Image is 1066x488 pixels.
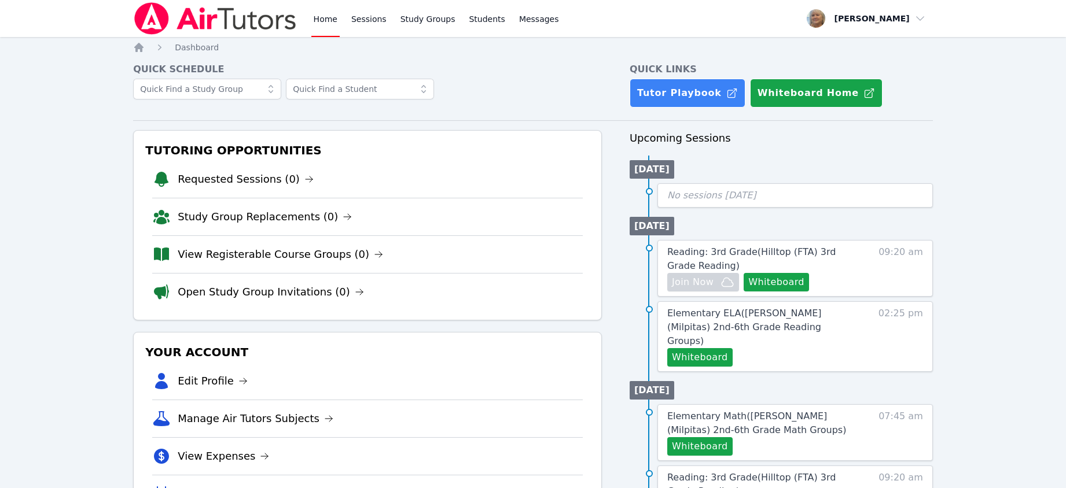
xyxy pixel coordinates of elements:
span: Join Now [672,275,714,289]
a: Study Group Replacements (0) [178,209,352,225]
a: Requested Sessions (0) [178,171,314,187]
a: Edit Profile [178,373,248,389]
a: View Expenses [178,448,269,464]
h3: Your Account [143,342,592,363]
span: Dashboard [175,43,219,52]
a: Tutor Playbook [630,79,745,108]
a: Elementary ELA([PERSON_NAME] (Milpitas) 2nd-6th Grade Reading Groups) [667,306,859,348]
span: 02:25 pm [878,306,923,367]
a: Manage Air Tutors Subjects [178,411,333,427]
li: [DATE] [630,381,674,400]
a: View Registerable Course Groups (0) [178,246,383,263]
span: Elementary ELA ( [PERSON_NAME] (Milpitas) 2nd-6th Grade Reading Groups ) [667,308,822,346]
button: Whiteboard [744,273,809,291]
button: Join Now [667,273,739,291]
button: Whiteboard [667,437,733,456]
a: Reading: 3rd Grade(Hilltop (FTA) 3rd Grade Reading) [667,245,859,273]
img: Air Tutors [133,2,297,35]
a: Elementary Math([PERSON_NAME] (Milpitas) 2nd-6th Grade Math Groups) [667,409,859,437]
input: Quick Find a Student [286,79,434,99]
span: Messages [519,13,559,25]
a: Open Study Group Invitations (0) [178,284,364,300]
span: No sessions [DATE] [667,190,756,201]
button: Whiteboard [667,348,733,367]
h3: Tutoring Opportunities [143,140,592,161]
h4: Quick Schedule [133,62,602,76]
nav: Breadcrumb [133,42,933,53]
span: Elementary Math ( [PERSON_NAME] (Milpitas) 2nd-6th Grade Math Groups ) [667,411,846,435]
span: 09:20 am [878,245,923,291]
li: [DATE] [630,217,674,235]
span: Reading: 3rd Grade ( Hilltop (FTA) 3rd Grade Reading ) [667,246,836,271]
button: Whiteboard Home [750,79,883,108]
span: 07:45 am [878,409,923,456]
h3: Upcoming Sessions [630,130,933,146]
input: Quick Find a Study Group [133,79,281,99]
a: Dashboard [175,42,219,53]
h4: Quick Links [630,62,933,76]
li: [DATE] [630,160,674,179]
